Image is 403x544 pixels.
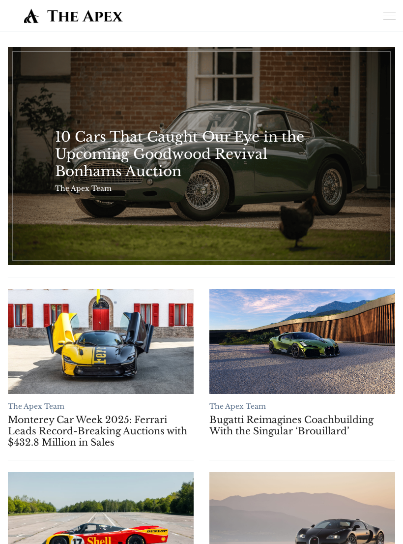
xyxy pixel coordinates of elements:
[8,414,194,448] a: Monterey Car Week 2025: Ferrari Leads Record-Breaking Auctions with $432.8 Million in Sales
[55,184,112,193] a: The Apex Team
[8,289,194,394] a: Monterey Car Week 2025: Ferrari Leads Record-Breaking Auctions with $432.8 Million in Sales
[55,128,326,180] a: 10 Cars That Caught Our Eye in the Upcoming Goodwood Revival Bonhams Auction
[8,47,395,265] a: 10 Cars That Caught Our Eye in the Upcoming Goodwood Revival Bonhams Auction
[209,402,266,411] a: The Apex Team
[209,289,395,394] a: Bugatti Reimagines Coachbuilding With the Singular ‘Brouillard’
[209,414,395,437] a: Bugatti Reimagines Coachbuilding With the Singular ‘Brouillard’
[8,402,64,411] a: The Apex Team
[8,8,139,24] img: The Apex by Custodian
